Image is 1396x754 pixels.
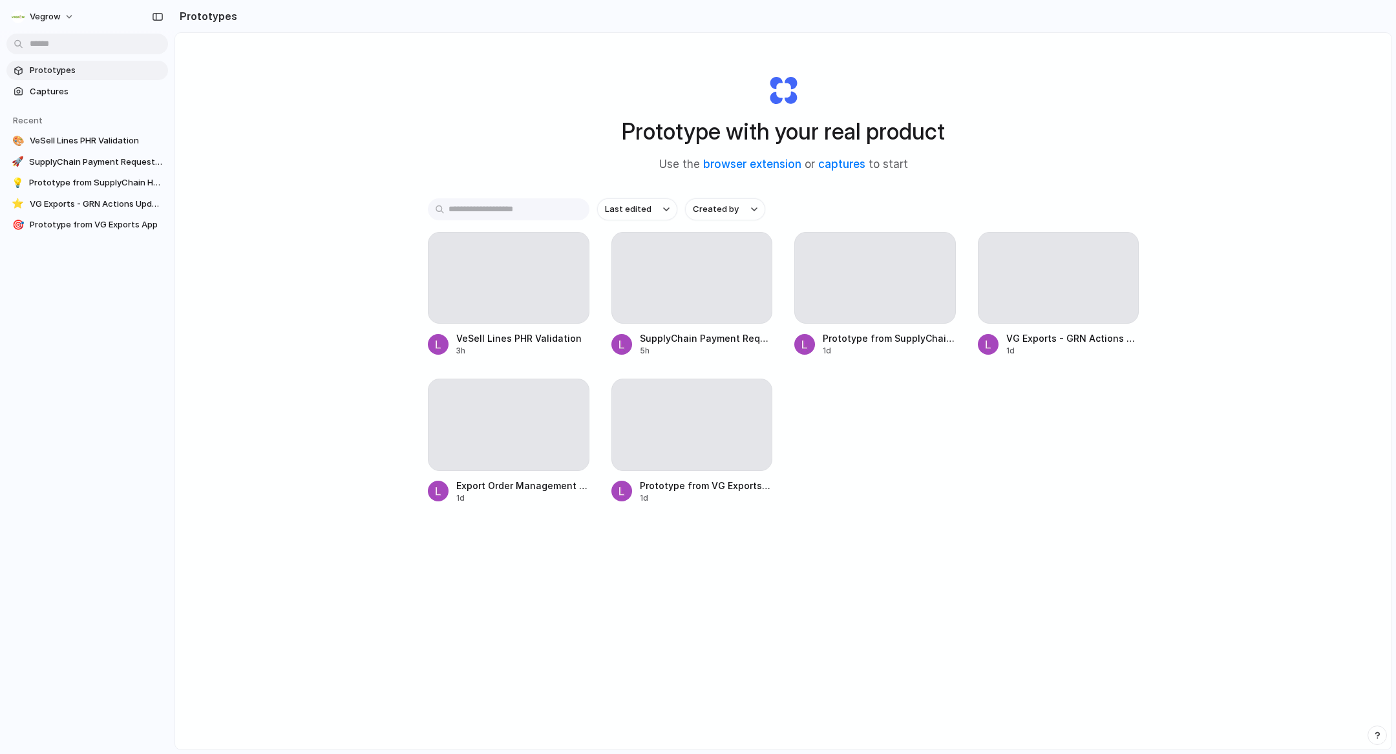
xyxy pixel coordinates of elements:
[12,176,24,189] div: 💡
[6,131,168,151] a: 🎨VeSell Lines PHR Validation
[30,134,163,147] span: VeSell Lines PHR Validation
[29,176,163,189] span: Prototype from SupplyChain Home
[640,331,773,345] span: SupplyChain Payment Request Adjustments
[456,492,589,504] div: 1d
[605,203,651,216] span: Last edited
[12,134,25,147] div: 🎨
[12,198,25,211] div: ⭐
[640,479,773,492] span: Prototype from VG Exports App
[659,156,908,173] span: Use the or to start
[456,331,589,345] span: VeSell Lines PHR Validation
[640,345,773,357] div: 5h
[6,152,168,172] a: 🚀SupplyChain Payment Request Adjustments
[12,156,24,169] div: 🚀
[6,82,168,101] a: Captures
[640,492,773,504] div: 1d
[456,479,589,492] span: Export Order Management Enhancement
[693,203,739,216] span: Created by
[30,64,163,77] span: Prototypes
[622,114,945,149] h1: Prototype with your real product
[6,61,168,80] a: Prototypes
[174,8,237,24] h2: Prototypes
[6,6,81,27] button: Vegrow
[428,232,589,357] a: VeSell Lines PHR Validation3h
[6,194,168,214] a: ⭐VG Exports - GRN Actions Update
[428,379,589,503] a: Export Order Management Enhancement1d
[794,232,956,357] a: Prototype from SupplyChain Home1d
[29,156,163,169] span: SupplyChain Payment Request Adjustments
[978,232,1139,357] a: VG Exports - GRN Actions Update1d
[823,345,956,357] div: 1d
[703,158,801,171] a: browser extension
[1006,331,1139,345] span: VG Exports - GRN Actions Update
[685,198,765,220] button: Created by
[611,379,773,503] a: Prototype from VG Exports App1d
[12,218,25,231] div: 🎯
[6,173,168,193] a: 💡Prototype from SupplyChain Home
[818,158,865,171] a: captures
[30,218,163,231] span: Prototype from VG Exports App
[13,115,43,125] span: Recent
[823,331,956,345] span: Prototype from SupplyChain Home
[611,232,773,357] a: SupplyChain Payment Request Adjustments5h
[6,215,168,235] a: 🎯Prototype from VG Exports App
[456,345,589,357] div: 3h
[1006,345,1139,357] div: 1d
[30,85,163,98] span: Captures
[30,198,163,211] span: VG Exports - GRN Actions Update
[30,10,61,23] span: Vegrow
[597,198,677,220] button: Last edited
